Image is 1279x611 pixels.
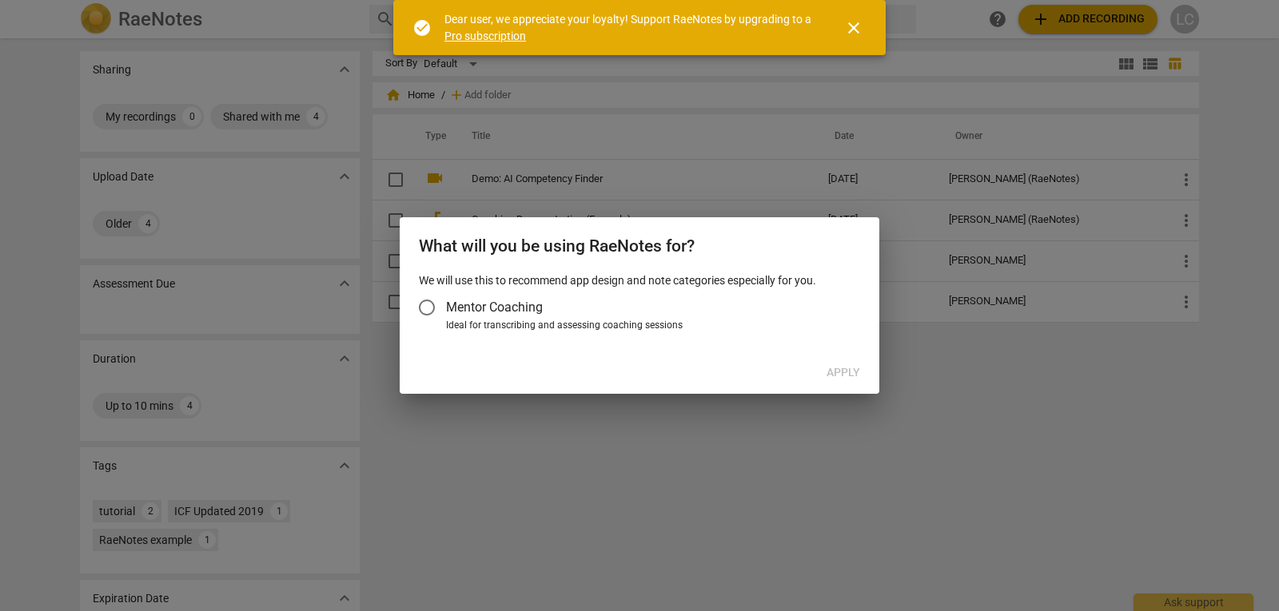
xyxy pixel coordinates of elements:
p: We will use this to recommend app design and note categories especially for you. [419,272,860,289]
div: Ideal for transcribing and assessing coaching sessions [446,319,855,333]
span: close [844,18,863,38]
span: Mentor Coaching [446,298,543,316]
a: Pro subscription [444,30,526,42]
div: Dear user, we appreciate your loyalty! Support RaeNotes by upgrading to a [444,11,815,44]
button: Close [835,9,873,47]
div: Account type [419,288,860,333]
span: check_circle [412,18,432,38]
h2: What will you be using RaeNotes for? [419,236,860,256]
